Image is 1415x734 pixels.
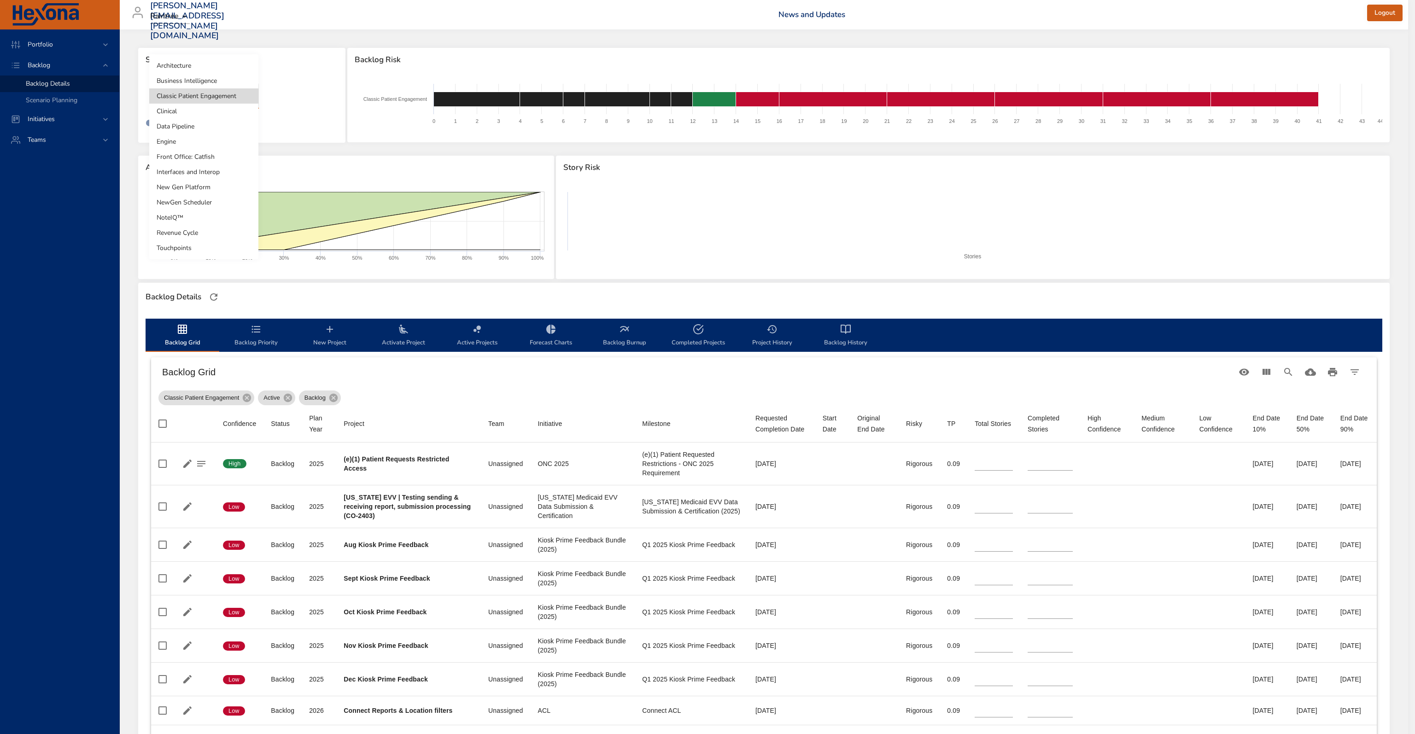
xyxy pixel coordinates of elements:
[149,195,258,210] li: NewGen Scheduler
[149,240,258,256] li: Touchpoints
[149,164,258,180] li: Interfaces and Interop
[149,149,258,164] li: Front Office: Catfish
[149,119,258,134] li: Data Pipeline
[149,58,258,73] li: Architecture
[149,73,258,88] li: Business Intelligence
[149,104,258,119] li: Clinical
[149,88,258,104] li: Classic Patient Engagement
[149,225,258,240] li: Revenue Cycle
[149,210,258,225] li: NoteIQ™
[149,180,258,195] li: New Gen Platform
[149,134,258,149] li: Engine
